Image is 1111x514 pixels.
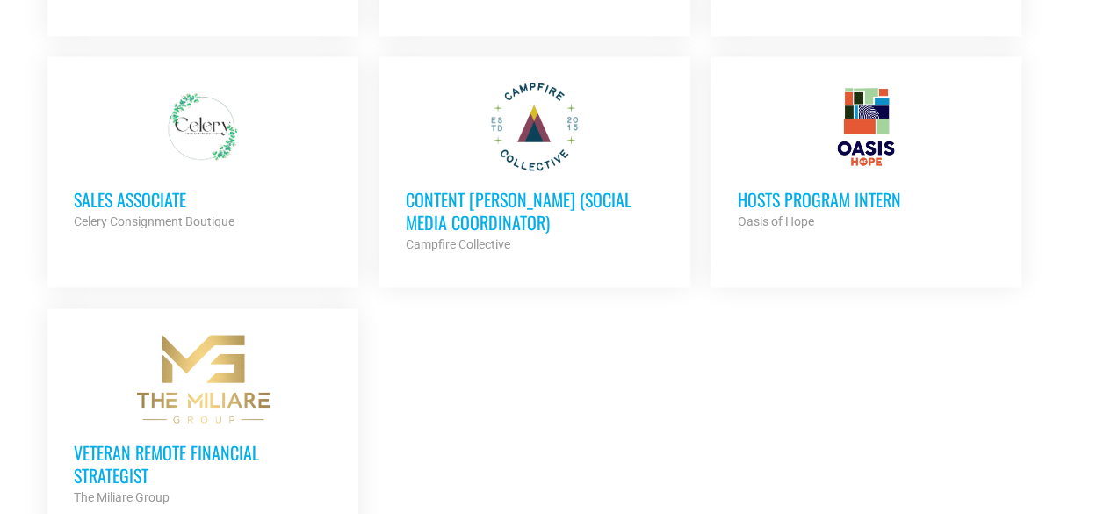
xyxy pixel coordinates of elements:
[406,188,664,234] h3: Content [PERSON_NAME] (Social Media Coordinator)
[737,188,995,211] h3: HOSTS Program Intern
[74,489,170,503] strong: The Miliare Group
[711,56,1021,258] a: HOSTS Program Intern Oasis of Hope
[74,188,332,211] h3: Sales Associate
[74,214,234,228] strong: Celery Consignment Boutique
[379,56,690,281] a: Content [PERSON_NAME] (Social Media Coordinator) Campfire Collective
[737,214,813,228] strong: Oasis of Hope
[47,56,358,258] a: Sales Associate Celery Consignment Boutique
[74,440,332,486] h3: Veteran Remote Financial Strategist
[406,237,510,251] strong: Campfire Collective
